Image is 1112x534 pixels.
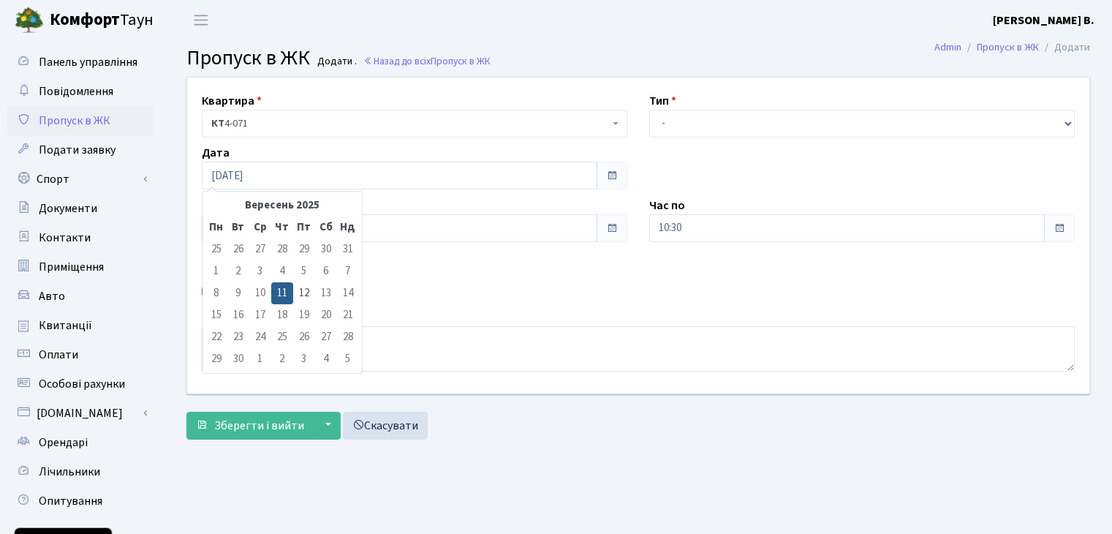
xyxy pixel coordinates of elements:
th: Ср [249,217,271,238]
label: Дата [202,144,230,162]
th: Чт [271,217,293,238]
td: 21 [337,304,359,326]
td: 26 [227,238,249,260]
span: <b>КТ</b>&nbsp;&nbsp;&nbsp;&nbsp;4-071 [211,116,609,131]
th: Нд [337,217,359,238]
label: Квартира [202,92,262,110]
a: Лічильники [7,457,154,486]
span: Орендарі [39,435,88,451]
button: Переключити навігацію [183,8,219,32]
a: Оплати [7,340,154,369]
td: 25 [271,326,293,348]
td: 1 [249,348,271,370]
td: 22 [205,326,227,348]
th: Сб [315,217,337,238]
td: 28 [337,326,359,348]
a: Назад до всіхПропуск в ЖК [363,54,491,68]
td: 19 [293,304,315,326]
td: 30 [227,348,249,370]
label: Час по [649,197,685,214]
li: Додати [1039,40,1090,56]
td: 4 [271,260,293,282]
td: 27 [315,326,337,348]
td: 1 [205,260,227,282]
label: Тип [649,92,676,110]
img: logo.png [15,6,44,35]
a: Повідомлення [7,77,154,106]
span: Особові рахунки [39,376,125,392]
td: 20 [315,304,337,326]
td: 12 [293,282,315,304]
span: Таун [50,8,154,33]
td: 7 [337,260,359,282]
a: Контакти [7,223,154,252]
span: Приміщення [39,259,104,275]
td: 13 [315,282,337,304]
td: 28 [271,238,293,260]
span: Пропуск в ЖК [186,43,310,72]
th: Пн [205,217,227,238]
b: Комфорт [50,8,120,31]
span: Лічильники [39,464,100,480]
td: 30 [315,238,337,260]
td: 9 [227,282,249,304]
td: 5 [337,348,359,370]
a: Опитування [7,486,154,516]
a: [DOMAIN_NAME] [7,399,154,428]
b: КТ [211,116,224,131]
a: Спорт [7,165,154,194]
td: 2 [227,260,249,282]
td: 25 [205,238,227,260]
a: Авто [7,282,154,311]
td: 15 [205,304,227,326]
td: 2 [271,348,293,370]
td: 3 [249,260,271,282]
a: Скасувати [343,412,428,440]
a: Подати заявку [7,135,154,165]
td: 17 [249,304,271,326]
span: Оплати [39,347,78,363]
span: Пропуск в ЖК [39,113,110,129]
td: 5 [293,260,315,282]
th: Вт [227,217,249,238]
td: 23 [227,326,249,348]
a: [PERSON_NAME] В. [993,12,1094,29]
a: Пропуск в ЖК [7,106,154,135]
a: Документи [7,194,154,223]
td: 8 [205,282,227,304]
button: Зберегти і вийти [186,412,314,440]
a: Квитанції [7,311,154,340]
td: 3 [293,348,315,370]
td: 10 [249,282,271,304]
a: Панель управління [7,48,154,77]
td: 24 [249,326,271,348]
a: Admin [934,40,961,55]
td: 4 [315,348,337,370]
span: Квитанції [39,317,92,334]
td: 16 [227,304,249,326]
td: 11 [271,282,293,304]
td: 6 [315,260,337,282]
span: Подати заявку [39,142,116,158]
span: Опитування [39,493,102,509]
td: 31 [337,238,359,260]
a: Приміщення [7,252,154,282]
td: 14 [337,282,359,304]
a: Пропуск в ЖК [977,40,1039,55]
nav: breadcrumb [912,32,1112,63]
span: Документи [39,200,97,217]
span: Панель управління [39,54,137,70]
td: 29 [293,238,315,260]
a: Орендарі [7,428,154,457]
span: Повідомлення [39,83,113,99]
td: 18 [271,304,293,326]
td: 29 [205,348,227,370]
td: 26 [293,326,315,348]
th: Вересень 2025 [227,195,337,217]
span: Зберегти і вийти [214,418,304,434]
small: Додати . [314,56,357,68]
span: <b>КТ</b>&nbsp;&nbsp;&nbsp;&nbsp;4-071 [202,110,627,138]
span: Авто [39,288,65,304]
span: Контакти [39,230,91,246]
td: 27 [249,238,271,260]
